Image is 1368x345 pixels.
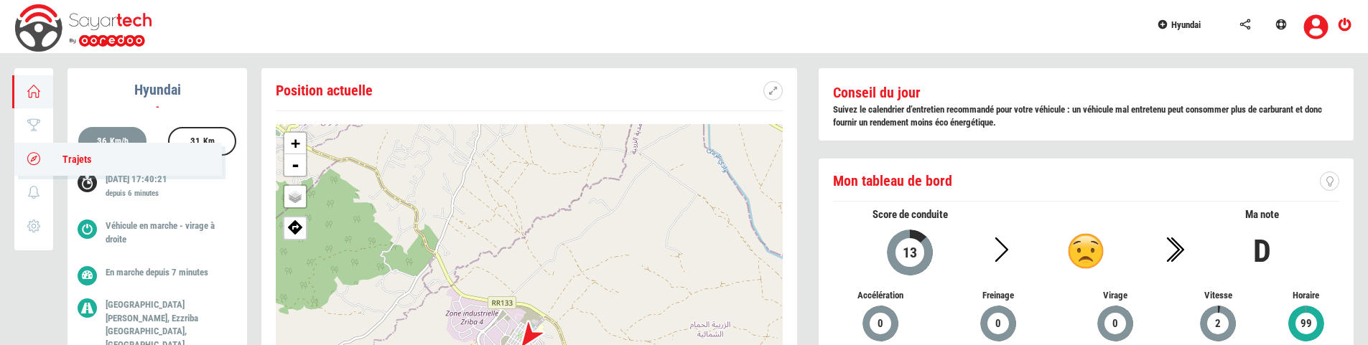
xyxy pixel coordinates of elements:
[1214,316,1222,332] span: 2
[1185,289,1252,303] span: Vitesse
[284,217,306,235] span: Afficher ma position sur google map
[1112,316,1119,332] span: 0
[1253,232,1271,270] b: D
[833,289,929,303] span: Accélération
[146,267,208,278] span: depuis 7 minutes
[134,81,181,98] b: Hyundai
[1272,289,1339,303] span: Horaire
[1067,289,1163,303] span: Virage
[184,128,221,157] div: 31
[106,219,225,246] p: Véhicule en marche - virage à droite
[288,219,303,235] img: directions.png
[110,136,129,148] label: Km/h
[106,188,159,199] label: depuis 6 minutes
[902,244,918,261] span: 13
[1300,316,1313,332] span: 99
[284,154,306,176] a: Zoom out
[284,186,306,207] a: Layers
[1068,233,1104,269] img: d.png
[877,316,884,332] span: 0
[1245,208,1279,221] span: Ma note
[1171,19,1201,30] span: Hyundai
[203,136,215,148] label: Km
[950,289,1046,303] span: Freinage
[833,104,1322,128] b: Suivez le calendrier d’entretien recommandé pour votre véhicule : un véhicule mal entretenu peut ...
[14,143,222,176] a: Trajets
[833,84,921,101] b: Conseil du jour
[833,172,952,189] span: Mon tableau de bord
[284,133,306,154] a: Zoom in
[106,173,225,202] p: [DATE] 17:40:21
[106,267,144,278] span: En marche
[48,153,91,165] span: Trajets
[68,100,247,114] div: -
[873,208,948,221] span: Score de conduite
[90,128,135,157] div: 36
[276,82,373,99] span: Position actuelle
[995,316,1002,332] span: 0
